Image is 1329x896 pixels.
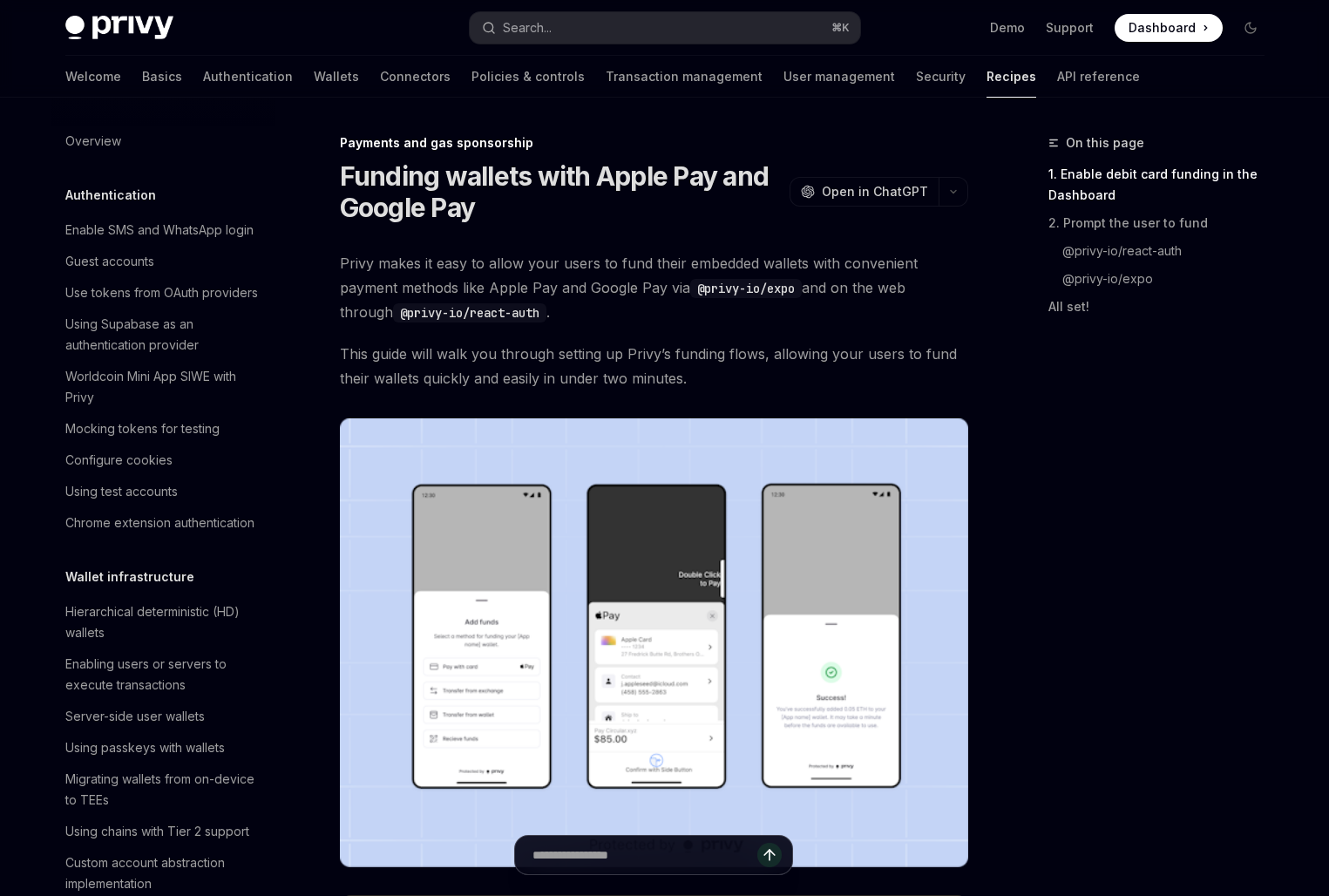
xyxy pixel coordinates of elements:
[340,342,968,390] span: This guide will walk you through setting up Privy’s funding flows, allowing your users to fund th...
[65,821,249,842] div: Using chains with Tier 2 support
[65,567,194,587] h5: Wallet infrastructure
[51,413,275,445] a: Mocking tokens for testing
[51,764,275,816] a: Migrating wallets from on-device to TEEs
[1048,209,1278,237] a: 2. Prompt the user to fund
[990,19,1025,37] a: Demo
[51,445,275,476] a: Configure cookies
[65,418,220,439] div: Mocking tokens for testing
[51,309,275,361] a: Using Supabase as an authentication provider
[340,134,968,152] div: Payments and gas sponsorship
[65,512,254,533] div: Chrome extension authentication
[916,56,966,98] a: Security
[690,279,802,298] code: @privy-io/expo
[790,177,939,207] button: Open in ChatGPT
[51,246,275,277] a: Guest accounts
[65,282,258,303] div: Use tokens from OAuth providers
[65,251,154,272] div: Guest accounts
[1048,237,1278,265] a: @privy-io/react-auth
[606,56,763,98] a: Transaction management
[65,185,156,206] h5: Authentication
[203,56,293,98] a: Authentication
[65,314,264,356] div: Using Supabase as an authentication provider
[51,701,275,732] a: Server-side user wallets
[65,16,173,40] img: dark logo
[822,183,928,200] span: Open in ChatGPT
[51,361,275,413] a: Worldcoin Mini App SIWE with Privy
[831,21,850,35] span: ⌘ K
[65,852,264,894] div: Custom account abstraction implementation
[471,56,585,98] a: Policies & controls
[340,418,968,867] img: card-based-funding
[1115,14,1223,42] a: Dashboard
[65,450,173,471] div: Configure cookies
[65,601,264,643] div: Hierarchical deterministic (HD) wallets
[470,12,860,44] button: Open search
[65,56,121,98] a: Welcome
[757,843,782,867] button: Send message
[65,737,225,758] div: Using passkeys with wallets
[65,366,264,408] div: Worldcoin Mini App SIWE with Privy
[51,214,275,246] a: Enable SMS and WhatsApp login
[987,56,1036,98] a: Recipes
[51,507,275,539] a: Chrome extension authentication
[51,277,275,309] a: Use tokens from OAuth providers
[1066,132,1144,153] span: On this page
[1057,56,1140,98] a: API reference
[1046,19,1094,37] a: Support
[142,56,182,98] a: Basics
[1237,14,1265,42] button: Toggle dark mode
[1048,293,1278,321] a: All set!
[1129,19,1196,37] span: Dashboard
[65,481,178,502] div: Using test accounts
[532,836,757,874] input: Ask a question...
[340,251,968,324] span: Privy makes it easy to allow your users to fund their embedded wallets with convenient payment me...
[65,220,254,241] div: Enable SMS and WhatsApp login
[1048,160,1278,209] a: 1. Enable debit card funding in the Dashboard
[51,648,275,701] a: Enabling users or servers to execute transactions
[65,769,264,811] div: Migrating wallets from on-device to TEEs
[314,56,359,98] a: Wallets
[1048,265,1278,293] a: @privy-io/expo
[783,56,895,98] a: User management
[51,816,275,847] a: Using chains with Tier 2 support
[340,160,783,223] h1: Funding wallets with Apple Pay and Google Pay
[51,596,275,648] a: Hierarchical deterministic (HD) wallets
[51,732,275,764] a: Using passkeys with wallets
[51,476,275,507] a: Using test accounts
[51,126,275,157] a: Overview
[65,654,264,696] div: Enabling users or servers to execute transactions
[65,706,205,727] div: Server-side user wallets
[65,131,121,152] div: Overview
[380,56,451,98] a: Connectors
[503,17,552,38] div: Search...
[393,303,546,322] code: @privy-io/react-auth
